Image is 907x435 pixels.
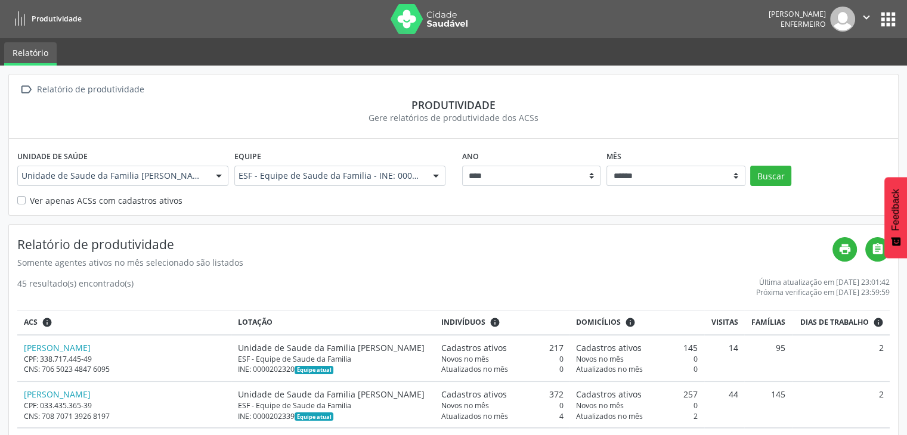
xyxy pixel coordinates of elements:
a:  [865,237,890,262]
button:  [855,7,878,32]
td: 95 [744,335,792,381]
div: Unidade de Saude da Familia [PERSON_NAME] [238,388,429,400]
a: [PERSON_NAME] [24,342,91,353]
div: 0 [441,364,564,374]
div: Última atualização em [DATE] 23:01:42 [756,277,890,287]
label: Ver apenas ACSs com cadastros ativos [30,194,182,207]
div: Relatório de produtividade [35,81,146,98]
span: Produtividade [32,14,82,24]
i: <div class="text-left"> <div> <strong>Cadastros ativos:</strong> Cadastros que estão vinculados a... [624,317,635,328]
a: Produtividade [8,9,82,29]
a: print [832,237,857,262]
div: 217 [441,341,564,354]
span: Novos no mês [575,400,623,411]
div: 0 [575,364,698,374]
span: Dias de trabalho [800,317,869,328]
i: print [838,243,852,256]
div: 257 [575,388,698,400]
span: Novos no mês [575,354,623,364]
td: 44 [704,381,744,428]
span: ACS [24,317,38,328]
i:  [871,243,884,256]
div: 372 [441,388,564,400]
i: <div class="text-left"> <div> <strong>Cadastros ativos:</strong> Cadastros que estão vinculados a... [490,317,500,328]
button: apps [878,9,899,30]
span: Cadastros ativos [441,341,507,354]
th: Famílias [744,310,792,335]
span: Esta é a equipe atual deste Agente [295,366,333,374]
div: 0 [441,400,564,411]
a:  Relatório de produtividade [17,81,146,98]
span: Novos no mês [441,400,489,411]
label: Unidade de saúde [17,147,88,166]
h4: Relatório de produtividade [17,237,832,252]
span: Indivíduos [441,317,485,328]
i: Dias em que o(a) ACS fez pelo menos uma visita, ou ficha de cadastro individual ou cadastro domic... [873,317,884,328]
div: INE: 0000202339 [238,411,429,421]
div: CNS: 706 5023 4847 6095 [24,364,225,374]
span: Cadastros ativos [441,388,507,400]
i:  [860,11,873,24]
div: ESF - Equipe de Saude da Familia [238,400,429,411]
th: Lotação [231,310,435,335]
div: 0 [441,354,564,364]
span: Esta é a equipe atual deste Agente [295,412,333,421]
div: Unidade de Saude da Familia [PERSON_NAME] [238,341,429,354]
th: Visitas [704,310,744,335]
td: 2 [792,335,890,381]
div: Gere relatórios de produtividade dos ACSs [17,111,890,124]
td: 145 [744,381,792,428]
td: 14 [704,335,744,381]
div: 45 resultado(s) encontrado(s) [17,277,134,297]
td: 2 [792,381,890,428]
div: 0 [575,400,698,411]
label: Equipe [234,147,261,166]
div: 145 [575,341,698,354]
label: Mês [606,147,621,166]
div: 2 [575,411,698,421]
span: Atualizados no mês [441,411,508,421]
span: ESF - Equipe de Saude da Familia - INE: 0000202347 [239,170,421,182]
div: [PERSON_NAME] [769,9,826,19]
div: INE: 0000202320 [238,364,429,374]
i:  [17,81,35,98]
span: Atualizados no mês [575,364,642,374]
span: Cadastros ativos [575,341,641,354]
div: Somente agentes ativos no mês selecionado são listados [17,256,832,269]
div: 0 [575,354,698,364]
span: Feedback [890,189,901,231]
span: Atualizados no mês [441,364,508,374]
img: img [830,7,855,32]
div: CNS: 708 7071 3926 8197 [24,411,225,421]
label: Ano [462,147,479,166]
button: Feedback - Mostrar pesquisa [884,177,907,258]
div: Produtividade [17,98,890,111]
a: [PERSON_NAME] [24,389,91,400]
a: Relatório [4,42,57,66]
span: Atualizados no mês [575,411,642,421]
button: Buscar [750,166,791,186]
div: CPF: 338.717.445-49 [24,354,225,364]
span: Enfermeiro [781,19,826,29]
span: Unidade de Saude da Familia [PERSON_NAME] [21,170,204,182]
div: ESF - Equipe de Saude da Familia [238,354,429,364]
div: Próxima verificação em [DATE] 23:59:59 [756,287,890,297]
span: Domicílios [575,317,620,328]
div: 4 [441,411,564,421]
div: CPF: 033.435.365-39 [24,400,225,411]
span: Cadastros ativos [575,388,641,400]
i: ACSs que estiveram vinculados a uma UBS neste período, mesmo sem produtividade. [42,317,52,328]
span: Novos no mês [441,354,489,364]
